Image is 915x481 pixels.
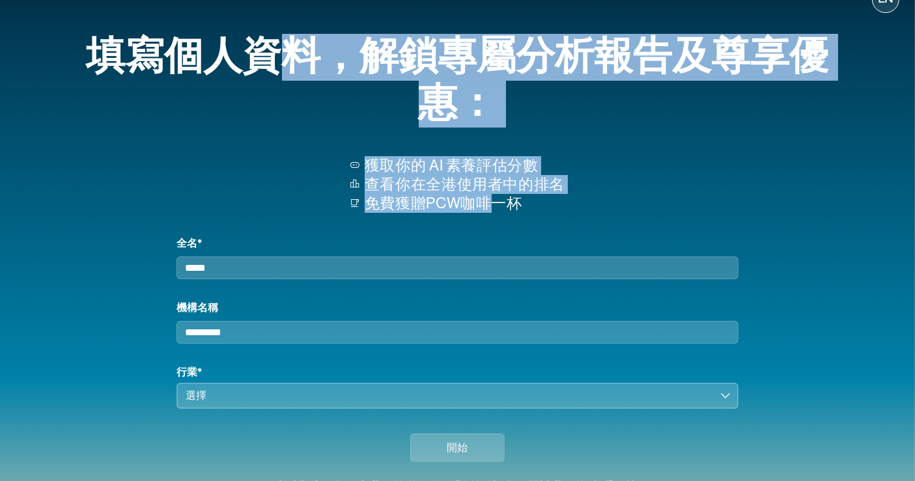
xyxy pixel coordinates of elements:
[447,440,468,456] span: 開始
[365,194,565,213] p: 免費獲贈PCW咖啡一杯
[365,156,565,175] p: 獲取你的 AI 素養評估分數
[176,300,738,316] label: 機構名稱
[186,388,711,404] div: 選擇
[365,175,565,194] p: 查看你在全港使用者中的排名
[57,26,859,135] div: 填寫個人資料，解鎖專屬分析報告及尊享優惠：
[410,433,505,462] button: 開始
[176,383,738,409] button: 選擇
